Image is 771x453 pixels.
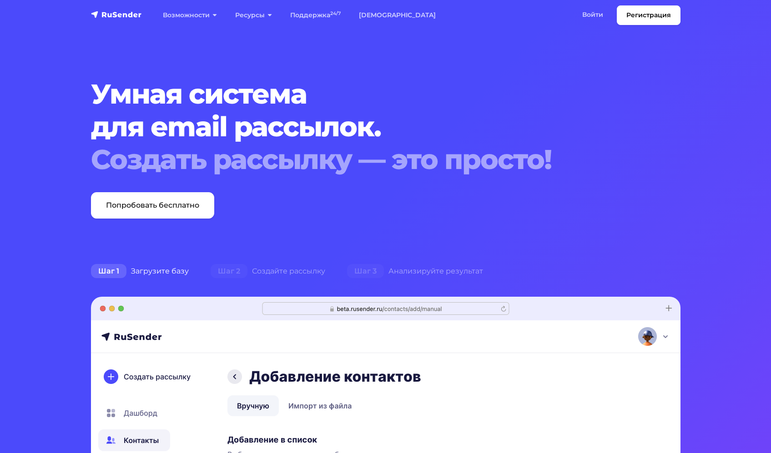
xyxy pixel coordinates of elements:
div: Анализируйте результат [336,262,494,280]
a: [DEMOGRAPHIC_DATA] [350,6,445,25]
sup: 24/7 [330,10,341,16]
span: Шаг 3 [347,264,384,279]
a: Возможности [154,6,226,25]
img: RuSender [91,10,142,19]
h1: Умная система для email рассылок. [91,78,630,176]
div: Создайте рассылку [200,262,336,280]
a: Попробовать бесплатно [91,192,214,219]
a: Войти [573,5,612,24]
a: Ресурсы [226,6,281,25]
span: Шаг 1 [91,264,126,279]
div: Создать рассылку — это просто! [91,143,630,176]
a: Поддержка24/7 [281,6,350,25]
div: Загрузите базу [80,262,200,280]
a: Регистрация [617,5,680,25]
span: Шаг 2 [211,264,247,279]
